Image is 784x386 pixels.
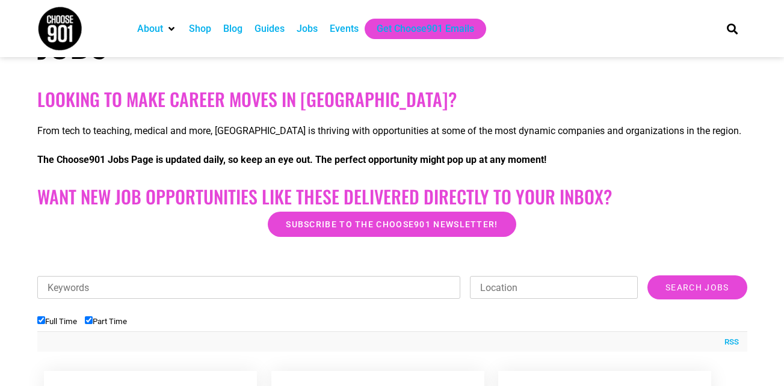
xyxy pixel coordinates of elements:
[647,275,747,299] input: Search Jobs
[37,316,45,324] input: Full Time
[37,317,77,326] label: Full Time
[37,154,546,165] strong: The Choose901 Jobs Page is updated daily, so keep an eye out. The perfect opportunity might pop u...
[268,212,516,237] a: Subscribe to the Choose901 newsletter!
[189,22,211,36] a: Shop
[330,22,359,36] a: Events
[37,276,461,299] input: Keywords
[255,22,285,36] a: Guides
[223,22,242,36] a: Blog
[37,21,386,64] h1: Jobs
[131,19,183,39] div: About
[718,336,739,348] a: RSS
[85,317,127,326] label: Part Time
[137,22,163,36] a: About
[286,220,498,228] span: Subscribe to the Choose901 newsletter!
[470,276,638,299] input: Location
[37,124,747,138] p: From tech to teaching, medical and more, [GEOGRAPHIC_DATA] is thriving with opportunities at some...
[37,186,747,207] h2: Want New Job Opportunities like these Delivered Directly to your Inbox?
[37,88,747,110] h2: Looking to make career moves in [GEOGRAPHIC_DATA]?
[722,19,742,38] div: Search
[131,19,706,39] nav: Main nav
[297,22,318,36] a: Jobs
[85,316,93,324] input: Part Time
[377,22,474,36] a: Get Choose901 Emails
